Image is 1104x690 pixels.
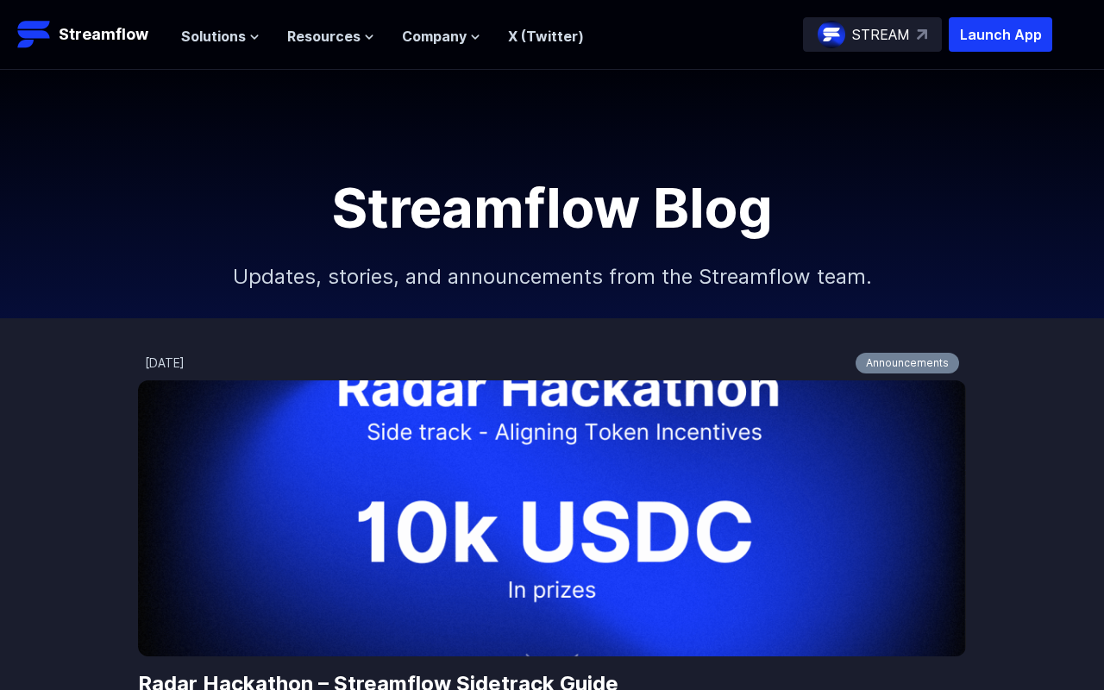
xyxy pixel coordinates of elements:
[818,21,845,48] img: streamflow-logo-circle.png
[138,380,966,656] img: Radar Hackathon – Streamflow Sidetrack Guide
[917,29,927,40] img: top-right-arrow.svg
[59,22,148,47] p: Streamflow
[181,26,246,47] span: Solutions
[17,17,52,52] img: Streamflow Logo
[164,180,940,235] h1: Streamflow Blog
[856,353,959,373] a: Announcements
[852,24,910,45] p: STREAM
[402,26,467,47] span: Company
[803,17,942,52] a: STREAM
[181,26,260,47] button: Solutions
[949,17,1052,52] button: Launch App
[287,26,361,47] span: Resources
[508,28,584,45] a: X (Twitter)
[145,354,185,372] div: [DATE]
[17,17,164,52] a: Streamflow
[402,26,480,47] button: Company
[287,26,374,47] button: Resources
[181,235,923,318] p: Updates, stories, and announcements from the Streamflow team.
